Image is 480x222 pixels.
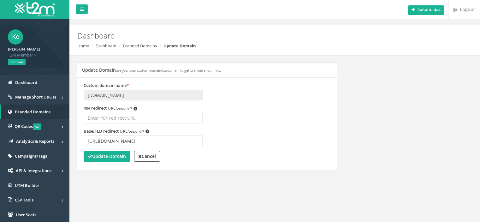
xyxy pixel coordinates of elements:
[84,128,149,134] label: Base/TLD redirect URL
[15,123,41,129] span: QR Codes
[8,46,40,52] strong: [PERSON_NAME]
[138,153,156,159] strong: Cancel
[163,43,196,49] strong: Update Domain
[127,129,143,134] em: (optional)
[16,212,36,218] span: User Seats
[84,90,203,100] input: Enter domain name
[116,68,221,73] small: use your own custom domain/subdomain to get branded short links.
[8,29,23,45] span: Ke
[16,138,54,144] span: Analytics & Reports
[8,59,26,65] span: Pro Plan
[8,52,62,58] span: T2M Member
[8,45,62,58] a: [PERSON_NAME] T2M Member
[84,82,129,88] label: Custom domain name
[15,94,56,100] span: Manage Short URL(s)
[408,5,444,15] button: Submit idea
[15,80,37,85] span: Dashboard
[134,151,160,162] a: Cancel
[15,197,33,203] span: CSV Tools
[418,7,441,13] b: Submit idea
[116,106,131,111] em: (optional)
[123,43,157,49] a: Branded Domains
[16,168,51,173] span: API & Integrations
[77,32,405,40] h2: Dashboard
[133,107,137,111] span: i
[96,43,116,49] a: Dashboard
[15,183,39,188] span: UTM Builder
[145,129,149,133] span: i
[15,153,47,159] span: Campaigns/Tags
[84,113,203,123] input: Enter 404 redirect URL
[82,68,221,72] h5: Update Domain
[84,151,130,162] button: Update Domain
[33,123,41,130] span: v2
[88,153,126,159] strong: Update Domain
[84,135,203,146] input: Enter TLD redirect URL
[84,105,137,111] label: 404 redirect URL
[77,43,89,49] a: Home
[15,109,50,115] span: Branded Domains
[15,2,55,16] img: T2M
